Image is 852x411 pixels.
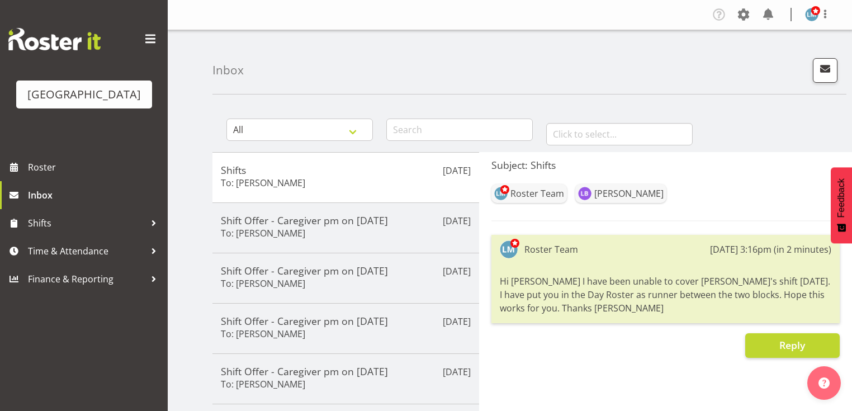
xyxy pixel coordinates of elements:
[221,164,471,176] h5: Shifts
[221,379,305,390] h6: To: [PERSON_NAME]
[500,272,831,318] div: Hi [PERSON_NAME] I have been unable to cover [PERSON_NAME]'s shift [DATE]. I have put you in the ...
[28,243,145,259] span: Time & Attendance
[221,264,471,277] h5: Shift Offer - Caregiver pm on [DATE]
[8,28,101,50] img: Rosterit website logo
[500,240,518,258] img: lesley-mckenzie127.jpg
[818,377,830,389] img: help-xxl-2.png
[28,159,162,176] span: Roster
[443,365,471,379] p: [DATE]
[578,187,591,200] img: liz-brewer659.jpg
[836,178,846,218] span: Feedback
[28,187,162,204] span: Inbox
[221,365,471,377] h5: Shift Offer - Caregiver pm on [DATE]
[524,243,578,256] div: Roster Team
[805,8,818,21] img: lesley-mckenzie127.jpg
[443,264,471,278] p: [DATE]
[28,271,145,287] span: Finance & Reporting
[745,333,840,358] button: Reply
[221,228,305,239] h6: To: [PERSON_NAME]
[221,177,305,188] h6: To: [PERSON_NAME]
[546,123,693,145] input: Click to select...
[443,214,471,228] p: [DATE]
[510,187,564,200] div: Roster Team
[386,119,533,141] input: Search
[221,328,305,339] h6: To: [PERSON_NAME]
[494,187,508,200] img: lesley-mckenzie127.jpg
[221,214,471,226] h5: Shift Offer - Caregiver pm on [DATE]
[221,278,305,289] h6: To: [PERSON_NAME]
[831,167,852,243] button: Feedback - Show survey
[443,164,471,177] p: [DATE]
[212,64,244,77] h4: Inbox
[443,315,471,328] p: [DATE]
[27,86,141,103] div: [GEOGRAPHIC_DATA]
[491,159,840,171] h5: Subject: Shifts
[710,243,831,256] div: [DATE] 3:16pm (in 2 minutes)
[594,187,664,200] div: [PERSON_NAME]
[779,338,805,352] span: Reply
[28,215,145,232] span: Shifts
[221,315,471,327] h5: Shift Offer - Caregiver pm on [DATE]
